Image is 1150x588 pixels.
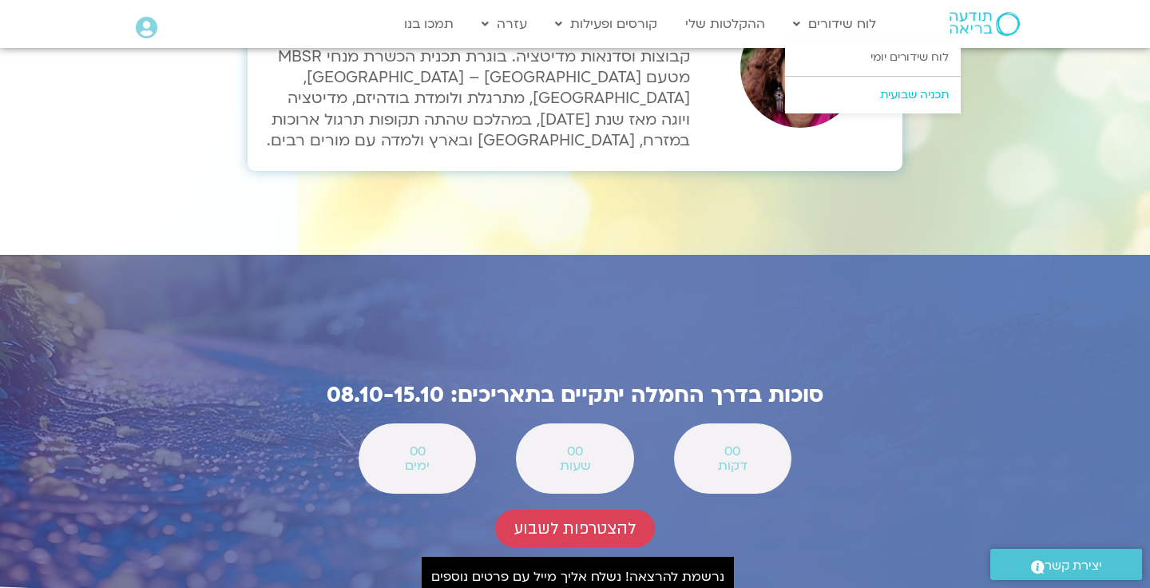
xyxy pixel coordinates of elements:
[224,383,926,407] h2: סוכות בדרך החמלה יתקיים בתאריכים: 08.10-15.10
[695,459,771,473] span: דקות
[547,9,665,39] a: קורסים ופעילות
[379,459,455,473] span: ימים
[990,549,1142,580] a: יצירת קשר
[495,510,655,547] a: להצטרפות לשבוע
[950,12,1020,36] img: תודעה בריאה
[785,39,961,76] a: לוח שידורים יומי
[537,459,613,473] span: שעות
[785,77,961,113] a: תכניה שבועית
[514,519,636,538] span: להצטרפות לשבוע
[695,444,771,459] span: 00
[1045,555,1102,577] span: יצירת קשר
[537,444,613,459] span: 00
[677,9,773,39] a: ההקלטות שלי
[431,568,724,586] span: נרשמת להרצאה! נשלח אליך מייל עם פרטים נוספים
[785,9,884,39] a: לוח שידורים
[396,9,462,39] a: תמכו בנו
[474,9,535,39] a: עזרה
[379,444,455,459] span: 00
